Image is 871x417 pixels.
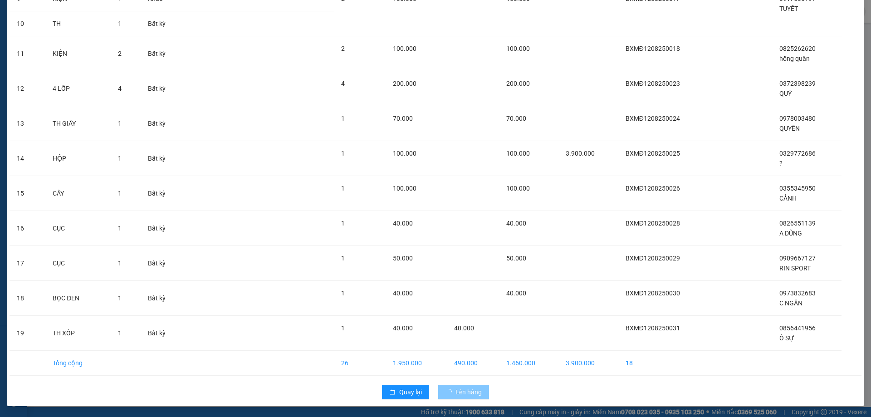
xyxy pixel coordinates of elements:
[141,176,185,211] td: Bất kỳ
[779,55,810,62] span: hồng quân
[399,387,422,397] span: Quay lại
[10,211,45,246] td: 16
[118,120,122,127] span: 1
[10,176,45,211] td: 15
[118,260,122,267] span: 1
[779,5,798,12] span: TUYẾT
[45,71,111,106] td: 4 LỐP
[393,255,413,262] span: 50.000
[779,255,816,262] span: 0909667127
[45,316,111,351] td: TH XỐP
[118,294,122,302] span: 1
[393,80,416,87] span: 200.000
[10,11,45,36] td: 10
[618,351,713,376] td: 18
[626,150,680,157] span: BXMĐ1208250025
[8,8,100,29] div: Dãy 4-B15 bến xe [GEOGRAPHIC_DATA]
[386,351,447,376] td: 1.950.000
[779,195,797,202] span: CẢNH
[382,385,429,399] button: rollbackQuay lại
[341,150,345,157] span: 1
[626,289,680,297] span: BXMĐ1208250030
[341,45,345,52] span: 2
[779,185,816,192] span: 0355345950
[7,49,21,58] span: CR :
[141,141,185,176] td: Bất kỳ
[45,211,111,246] td: CỤC
[106,19,170,29] div: Ô SỰ
[10,281,45,316] td: 18
[506,150,530,157] span: 100.000
[445,389,455,395] span: loading
[45,36,111,71] td: KIỆN
[506,289,526,297] span: 40.000
[455,387,482,397] span: Lên hàng
[45,141,111,176] td: HỘP
[506,220,526,227] span: 40.000
[779,324,816,332] span: 0856441956
[499,351,558,376] td: 1.460.000
[341,220,345,227] span: 1
[506,185,530,192] span: 100.000
[393,185,416,192] span: 100.000
[506,80,530,87] span: 200.000
[506,45,530,52] span: 100.000
[341,115,345,122] span: 1
[779,45,816,52] span: 0825262620
[341,185,345,192] span: 1
[10,36,45,71] td: 11
[141,246,185,281] td: Bất kỳ
[118,85,122,92] span: 4
[779,299,802,307] span: C NGÂN
[341,324,345,332] span: 1
[10,246,45,281] td: 17
[45,106,111,141] td: TH GIẤY
[779,150,816,157] span: 0329772686
[779,334,794,342] span: Ô SỰ
[626,324,680,332] span: BXMĐ1208250031
[779,160,783,167] span: ?
[454,324,474,332] span: 40.000
[106,8,170,19] div: Đăk Mil
[341,255,345,262] span: 1
[566,150,595,157] span: 3.900.000
[10,316,45,351] td: 19
[334,351,386,376] td: 26
[389,389,396,396] span: rollback
[626,45,680,52] span: BXMĐ1208250018
[779,220,816,227] span: 0826551139
[118,20,122,27] span: 1
[626,115,680,122] span: BXMĐ1208250024
[393,115,413,122] span: 70.000
[7,48,101,59] div: 40.000
[45,11,111,36] td: TH
[438,385,489,399] button: Lên hàng
[779,125,800,132] span: QUYÊN
[558,351,618,376] td: 3.900.000
[118,155,122,162] span: 1
[10,71,45,106] td: 12
[341,80,345,87] span: 4
[141,211,185,246] td: Bất kỳ
[779,115,816,122] span: 0978003480
[118,225,122,232] span: 1
[779,90,792,97] span: QUÝ
[98,63,110,76] span: SL
[626,185,680,192] span: BXMĐ1208250026
[45,351,111,376] td: Tổng cộng
[779,80,816,87] span: 0372398239
[393,45,416,52] span: 100.000
[45,246,111,281] td: CỤC
[626,255,680,262] span: BXMĐ1208250029
[626,80,680,87] span: BXMĐ1208250023
[10,141,45,176] td: 14
[626,220,680,227] span: BXMĐ1208250028
[141,71,185,106] td: Bất kỳ
[447,351,499,376] td: 490.000
[8,64,170,75] div: Tên hàng: TH XỐP ( : 1 )
[393,220,413,227] span: 40.000
[10,106,45,141] td: 13
[141,11,185,36] td: Bất kỳ
[506,255,526,262] span: 50.000
[341,289,345,297] span: 1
